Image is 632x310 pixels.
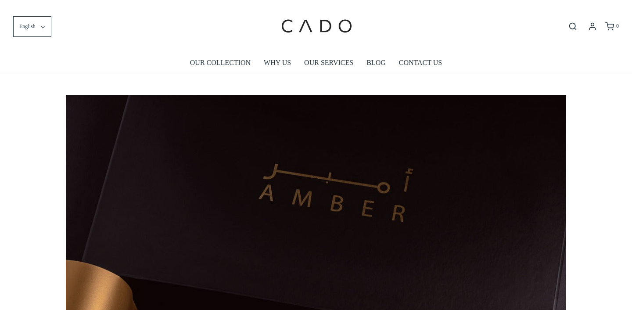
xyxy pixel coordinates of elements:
[616,23,619,29] span: 0
[264,53,291,73] a: WHY US
[190,53,251,73] a: OUR COLLECTION
[366,53,386,73] a: BLOG
[304,53,353,73] a: OUR SERVICES
[604,22,619,31] a: 0
[279,7,353,46] img: cadogifting
[19,22,36,31] span: English
[13,16,51,37] button: English
[399,53,442,73] a: CONTACT US
[565,22,581,31] button: Open search bar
